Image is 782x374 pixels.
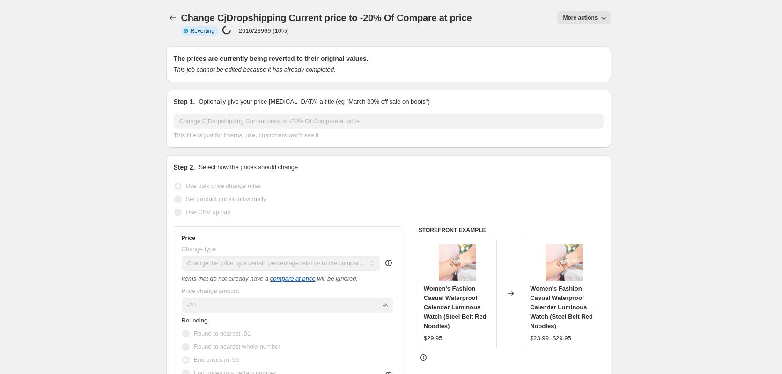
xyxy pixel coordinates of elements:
[424,335,443,342] span: $29.95
[553,335,571,342] span: $29.95
[174,163,195,172] h2: Step 2.
[384,258,393,268] div: help
[530,335,549,342] span: $23.99
[382,301,388,308] span: %
[439,244,476,281] img: 087c801b-6c31-47f4-851e-1a16d6cccfe1_80x.jpg
[174,97,195,106] h2: Step 1.
[199,163,298,172] p: Select how the prices should change
[174,54,604,63] h2: The prices are currently being reverted to their original values.
[174,132,319,139] span: This title is just for internal use, customers won't see it
[563,14,598,22] span: More actions
[182,317,208,324] span: Rounding
[182,275,269,282] i: Items that do not already have a
[174,66,336,73] i: This job cannot be edited because it has already completed.
[270,275,316,282] button: compare at price
[194,343,280,350] span: Round to nearest whole number
[181,13,472,23] span: Change CjDropshipping Current price to -20% Of Compare at price
[530,285,593,329] span: Women's Fashion Casual Waterproof Calendar Luminous Watch (Steel Belt Red Noodles)
[186,195,266,202] span: Set product prices individually
[199,97,429,106] p: Optionally give your price [MEDICAL_DATA] a title (eg "March 30% off sale on boots")
[186,182,261,189] span: Use bulk price change rules
[239,27,289,34] p: 2610/23969 (10%)
[194,356,239,363] span: End prices in .99
[557,11,611,24] button: More actions
[182,298,381,313] input: -20
[419,226,604,234] h6: STOREFRONT EXAMPLE
[186,209,231,216] span: Use CSV upload
[182,234,195,242] h3: Price
[182,287,239,294] span: Price change amount
[424,285,487,329] span: Women's Fashion Casual Waterproof Calendar Luminous Watch (Steel Belt Red Noodles)
[317,275,358,282] i: will be ignored.
[194,330,251,337] span: Round to nearest .01
[546,244,583,281] img: 087c801b-6c31-47f4-851e-1a16d6cccfe1_80x.jpg
[166,11,179,24] button: Price change jobs
[191,27,214,35] span: Reverting
[174,114,604,129] input: 30% off holiday sale
[182,246,216,253] span: Change type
